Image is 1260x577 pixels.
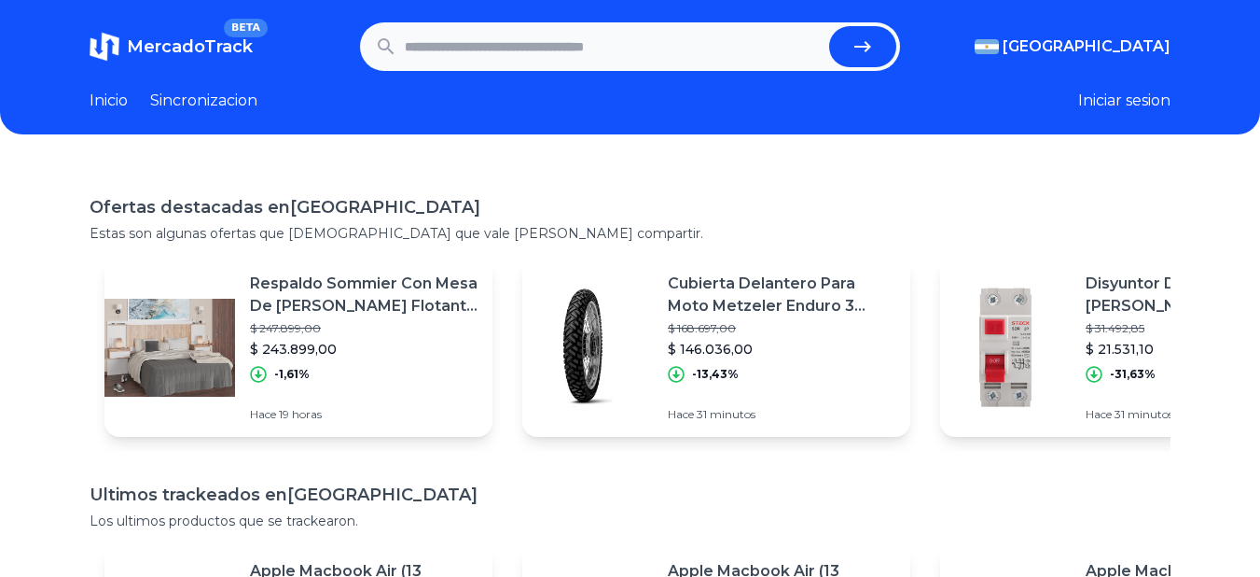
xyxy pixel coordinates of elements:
p: Hace 19 horas [250,407,478,422]
img: Featured image [522,282,653,413]
img: MercadoTrack [90,32,119,62]
button: [GEOGRAPHIC_DATA] [975,35,1170,58]
h1: Ultimos trackeados en [GEOGRAPHIC_DATA] [90,482,1170,508]
img: Featured image [104,282,235,413]
a: MercadoTrackBETA [90,32,253,62]
h1: Ofertas destacadas en [GEOGRAPHIC_DATA] [90,194,1170,220]
p: $ 247.899,00 [250,321,478,336]
p: Hace 31 minutos [668,407,895,422]
a: Featured imageCubierta Delantero Para Moto Metzeler Enduro 3 Sahara 90/90-21 S 54$ 168.697,00$ 14... [522,258,910,437]
p: Cubierta Delantero Para Moto Metzeler Enduro 3 Sahara 90/90-21 S 54 [668,273,895,317]
span: MercadoTrack [127,36,253,57]
img: Featured image [940,282,1071,413]
p: Estas son algunas ofertas que [DEMOGRAPHIC_DATA] que vale [PERSON_NAME] compartir. [90,224,1170,243]
p: $ 168.697,00 [668,321,895,336]
button: Iniciar sesion [1078,90,1170,112]
p: $ 243.899,00 [250,340,478,359]
p: -1,61% [274,367,310,382]
p: -31,63% [1110,367,1156,382]
p: $ 146.036,00 [668,340,895,359]
span: BETA [224,19,268,37]
a: Sincronizacion [150,90,257,112]
p: Los ultimos productos que se trackearon. [90,512,1170,530]
p: Respaldo Sommier Con Mesa De [PERSON_NAME] Flotante Moderno Melamina [250,273,478,317]
p: -13,43% [692,367,739,382]
a: Featured imageRespaldo Sommier Con Mesa De [PERSON_NAME] Flotante Moderno Melamina$ 247.899,00$ 2... [104,258,492,437]
span: [GEOGRAPHIC_DATA] [1003,35,1170,58]
a: Inicio [90,90,128,112]
img: Argentina [975,39,999,54]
